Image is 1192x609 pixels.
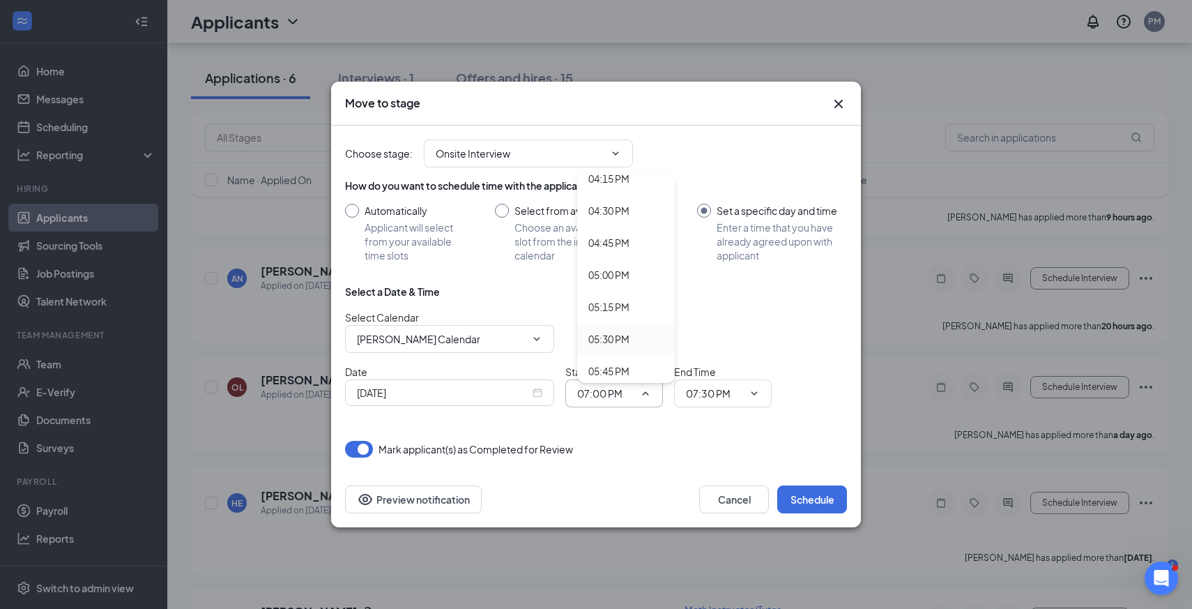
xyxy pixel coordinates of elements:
svg: Cross [830,96,847,112]
input: End time [686,386,743,401]
span: Date [345,366,367,378]
span: Start Time [565,366,611,378]
span: Mark applicant(s) as Completed for Review [379,441,573,458]
div: Select a Date & Time [345,285,440,299]
div: 04:30 PM [588,203,629,218]
input: Sep 17, 2025 [357,385,530,400]
input: Start time [577,386,634,401]
div: 05:30 PM [588,331,629,347]
div: 05:45 PM [588,363,629,379]
svg: ChevronDown [531,333,542,345]
button: Close [830,96,847,112]
svg: ChevronDown [749,388,760,399]
h3: Move to stage [345,96,420,111]
span: End Time [674,366,716,378]
svg: Eye [357,491,374,508]
div: 04:45 PM [588,235,629,250]
button: Cancel [699,486,769,513]
div: 05:00 PM [588,267,629,283]
span: Select Calendar [345,311,419,324]
button: Schedule [777,486,847,513]
div: 05:15 PM [588,299,629,315]
span: Choose stage : [345,146,413,161]
div: How do you want to schedule time with the applicant? [345,179,847,193]
button: Preview notificationEye [345,486,482,513]
div: 04:15 PM [588,171,629,186]
svg: ChevronUp [640,388,651,399]
svg: ChevronDown [610,148,621,159]
iframe: Intercom live chat [1145,562,1178,595]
